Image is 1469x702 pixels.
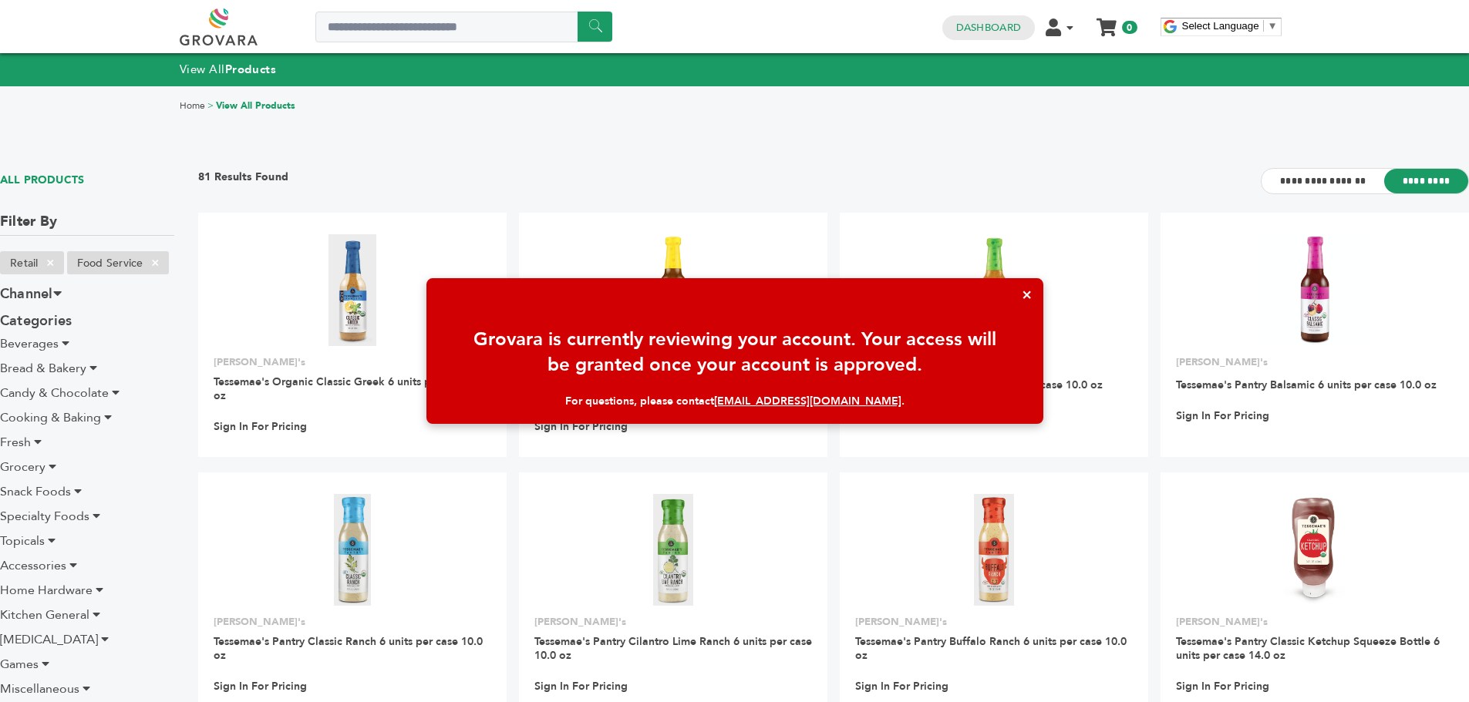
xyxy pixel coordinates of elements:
a: Sign In For Pricing [1176,409,1269,423]
img: Tessemae's Organic Classic Greek 6 units per case 10.0 oz [329,234,376,345]
img: Tessemae's Pantry Buffalo Ranch 6 units per case 10.0 oz [974,494,1014,605]
p: [PERSON_NAME]'s [214,615,491,629]
span: × [38,254,63,272]
p: [PERSON_NAME]'s [1176,615,1454,629]
a: Sign In For Pricing [855,680,948,694]
span: 0 [1122,21,1137,34]
a: Tessemae's Pantry Balsamic 6 units per case 10.0 oz [1176,378,1437,392]
p: [PERSON_NAME]'s [1176,355,1454,369]
a: Tessemae's Pantry Buffalo Ranch 6 units per case 10.0 oz [855,634,1127,663]
div: For questions, please contact . [442,394,1028,409]
a: View All Products [216,99,295,112]
li: Food Service [67,251,169,274]
span: × [143,254,168,272]
a: Tessemae's Pantry Classic Ketchup Squeeze Bottle 6 units per case 14.0 oz [1176,634,1440,663]
a: Select Language​ [1182,20,1278,32]
h3: 81 Results Found [198,170,288,193]
span: ▼ [1268,20,1278,32]
span: Select Language [1182,20,1259,32]
p: [PERSON_NAME]'s [214,355,491,369]
a: Tessemae's Pantry Cilantro Lime Ranch 6 units per case 10.0 oz [534,634,812,663]
a: Home [180,99,205,112]
a: My Cart [1097,14,1115,30]
span: > [207,99,214,112]
img: Tessemae's Pantry Lemon Pepper 6 units per case 10.0 oz [618,234,729,346]
a: Sign In For Pricing [1176,680,1269,694]
img: Tessemae's Pantry Classic Ranch 6 units per case 10.0 oz [334,494,372,605]
a: Tessemae's Pantry Classic Ranch 6 units per case 10.0 oz [214,634,483,663]
img: Tessemae's Pantry Italian 6 units per case 10.0 oz [938,234,1050,346]
a: [EMAIL_ADDRESS][DOMAIN_NAME] [714,394,901,408]
strong: Products [225,62,276,77]
div: Grovara is currently reviewing your account. Your access will be granted once your account is app... [442,327,1028,378]
button: × [1010,278,1043,311]
a: Tessemae's Organic Classic Greek 6 units per case 10.0 oz [214,375,491,403]
input: Search a product or brand... [315,12,612,42]
img: Tessemae's Pantry Classic Ketchup Squeeze Bottle 6 units per case 14.0 oz [1259,494,1371,606]
a: Sign In For Pricing [534,680,628,694]
p: [PERSON_NAME]'s [534,615,812,629]
p: [PERSON_NAME]'s [855,615,1133,629]
a: Sign In For Pricing [534,420,628,434]
a: View AllProducts [180,62,277,77]
a: Dashboard [956,21,1021,35]
img: Tessemae's Pantry Balsamic 6 units per case 10.0 oz [1259,234,1371,346]
a: Sign In For Pricing [214,420,307,434]
a: Sign In For Pricing [214,680,307,694]
img: Tessemae's Pantry Cilantro Lime Ranch 6 units per case 10.0 oz [653,494,693,605]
